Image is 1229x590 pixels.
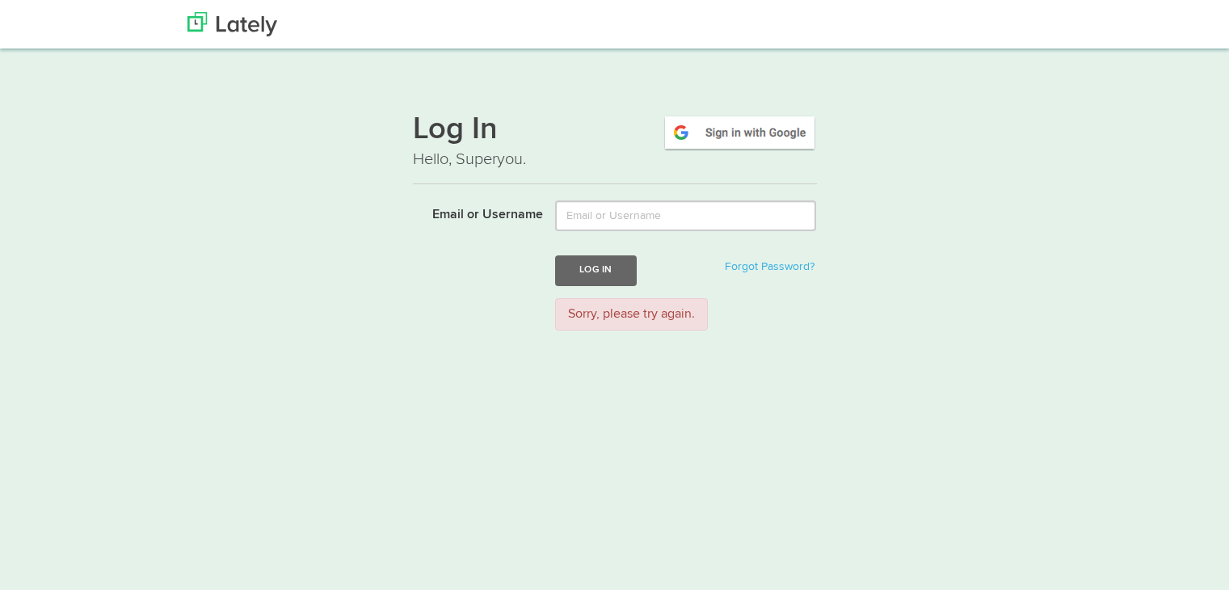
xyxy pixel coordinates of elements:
[413,148,817,171] p: Hello, Superyou.
[725,261,814,272] a: Forgot Password?
[413,114,817,148] h1: Log In
[555,298,708,331] div: Sorry, please try again.
[663,114,817,151] img: google-signin.png
[187,12,277,36] img: Lately
[555,200,816,231] input: Email or Username
[555,255,636,285] button: Log In
[401,200,544,225] label: Email or Username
